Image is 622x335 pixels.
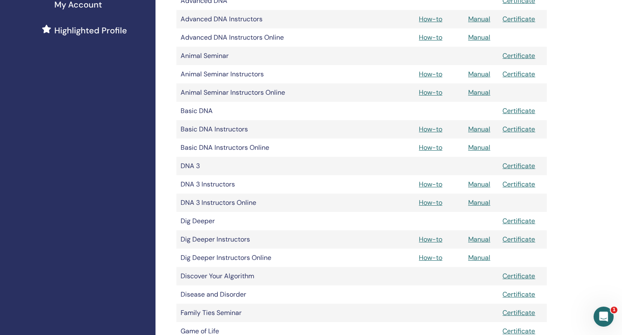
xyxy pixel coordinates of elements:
[468,125,490,133] a: Manual
[419,125,442,133] a: How-to
[176,249,327,267] td: Dig Deeper Instructors Online
[176,120,327,139] td: Basic DNA Instructors
[502,217,535,225] a: Certificate
[176,157,327,175] td: DNA 3
[468,70,490,78] a: Manual
[502,125,535,133] a: Certificate
[468,198,490,207] a: Manual
[468,180,490,189] a: Manual
[176,47,327,65] td: Animal Seminar
[419,70,442,78] a: How-to
[468,253,490,262] a: Manual
[176,139,327,157] td: Basic DNA Instructors Online
[419,15,442,23] a: How-to
[502,235,535,244] a: Certificate
[176,230,327,249] td: Dig Deeper Instructors
[502,272,535,280] a: Certificate
[468,88,490,97] a: Manual
[419,180,442,189] a: How-to
[502,106,535,115] a: Certificate
[468,15,490,23] a: Manual
[54,24,127,37] span: Highlighted Profile
[502,15,535,23] a: Certificate
[176,83,327,102] td: Animal Seminar Instructors Online
[419,235,442,244] a: How-to
[176,28,327,47] td: Advanced DNA Instructors Online
[176,267,327,285] td: Discover Your Algorithm
[419,143,442,152] a: How-to
[594,307,614,327] iframe: Intercom live chat
[176,65,327,83] td: Animal Seminar Instructors
[468,33,490,42] a: Manual
[176,285,327,304] td: Disease and Disorder
[419,88,442,97] a: How-to
[176,212,327,230] td: Dig Deeper
[176,175,327,194] td: DNA 3 Instructors
[468,143,490,152] a: Manual
[502,290,535,299] a: Certificate
[502,308,535,317] a: Certificate
[611,307,617,313] span: 1
[468,235,490,244] a: Manual
[502,70,535,78] a: Certificate
[419,253,442,262] a: How-to
[502,180,535,189] a: Certificate
[176,102,327,120] td: Basic DNA
[176,304,327,322] td: Family Ties Seminar
[502,51,535,60] a: Certificate
[419,33,442,42] a: How-to
[176,10,327,28] td: Advanced DNA Instructors
[502,161,535,170] a: Certificate
[419,198,442,207] a: How-to
[176,194,327,212] td: DNA 3 Instructors Online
